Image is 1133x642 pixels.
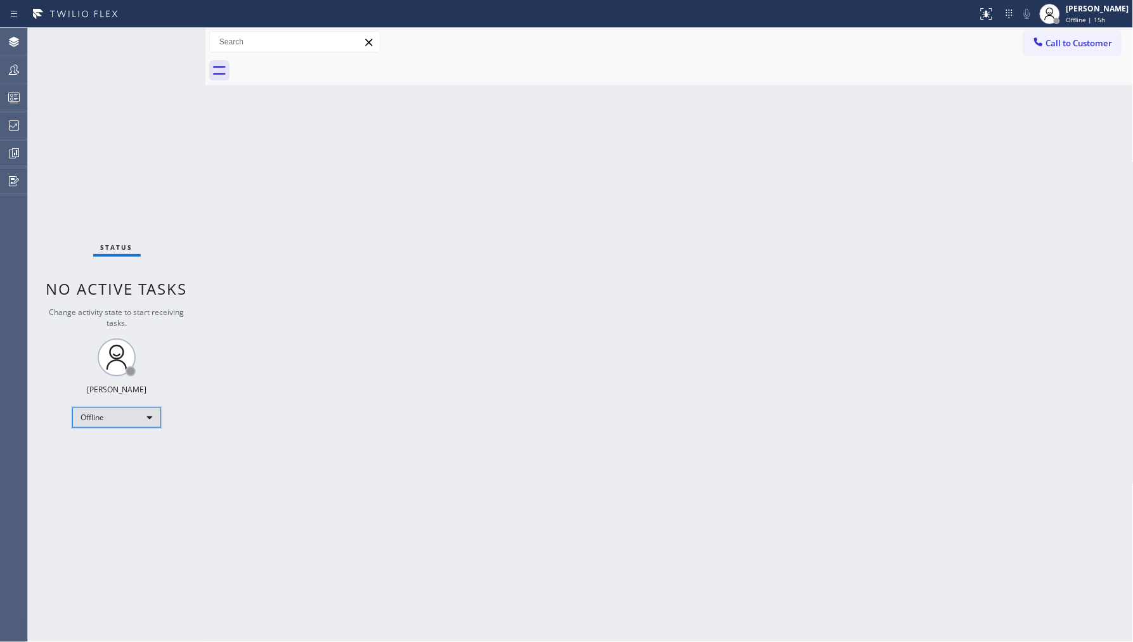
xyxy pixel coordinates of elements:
[1018,5,1036,23] button: Mute
[1046,37,1113,49] span: Call to Customer
[1066,15,1106,24] span: Offline | 15h
[1024,31,1121,55] button: Call to Customer
[87,384,146,395] div: [PERSON_NAME]
[1066,3,1129,14] div: [PERSON_NAME]
[210,32,380,52] input: Search
[72,408,161,428] div: Offline
[46,278,188,299] span: No active tasks
[101,243,133,252] span: Status
[49,307,185,328] span: Change activity state to start receiving tasks.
